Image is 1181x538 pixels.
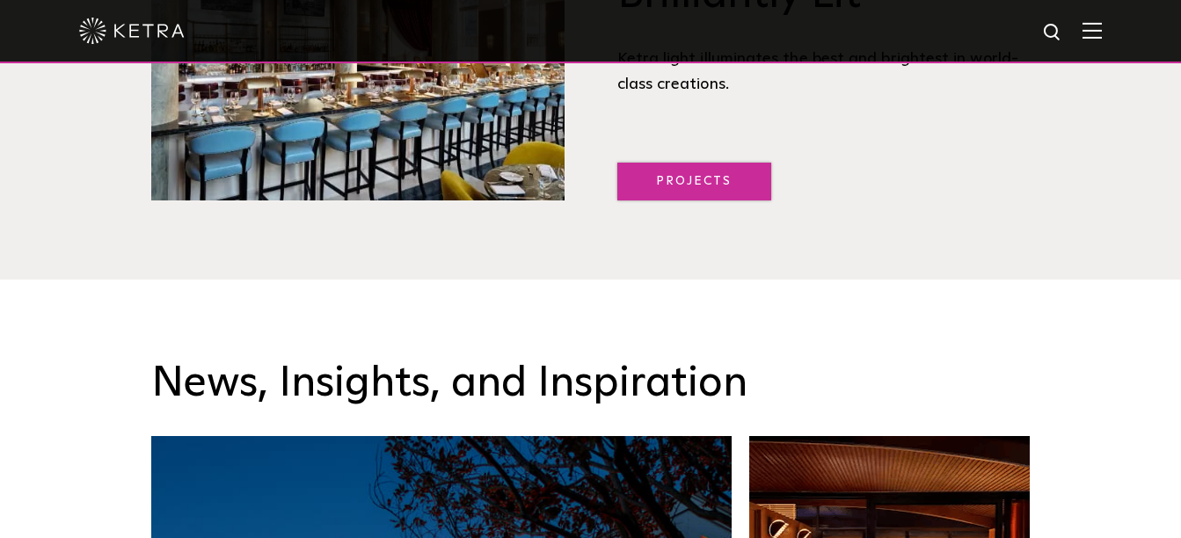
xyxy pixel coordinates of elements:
img: search icon [1042,22,1064,44]
a: Projects [617,163,771,200]
img: Hamburger%20Nav.svg [1083,22,1102,39]
img: ketra-logo-2019-white [79,18,185,44]
div: Ketra light illuminates the best and brightest in world-class creations. [617,47,1031,97]
h3: News, Insights, and Inspiration [151,359,1031,410]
